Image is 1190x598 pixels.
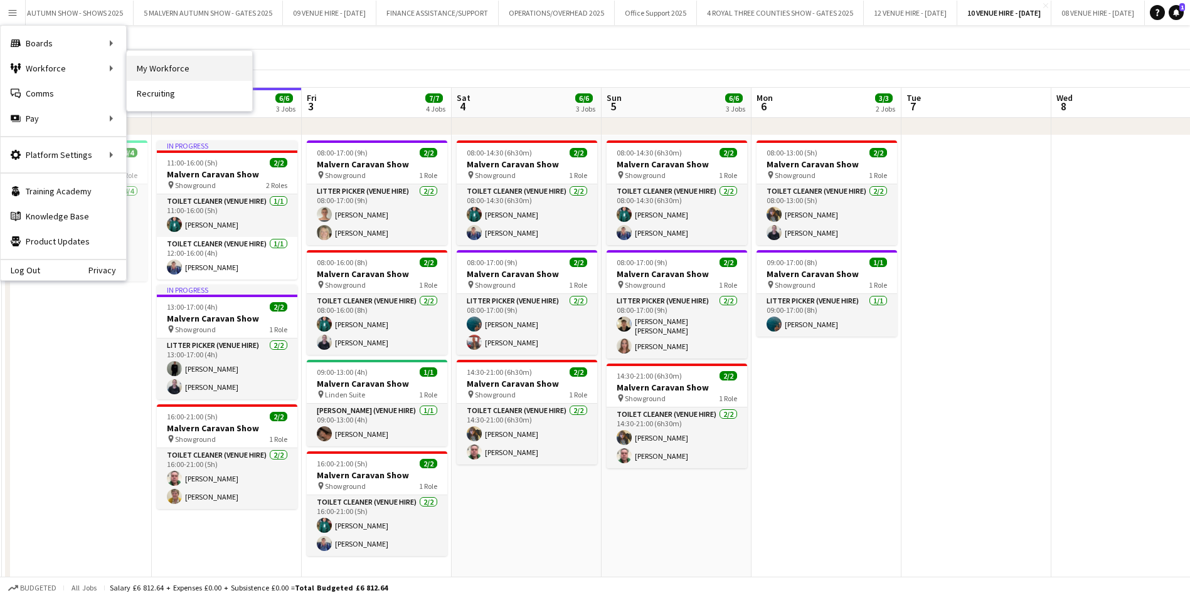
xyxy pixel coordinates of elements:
[1,204,126,229] a: Knowledge Base
[325,280,366,290] span: Showground
[767,258,817,267] span: 09:00-17:00 (8h)
[607,382,747,393] h3: Malvern Caravan Show
[457,360,597,464] app-job-card: 14:30-21:00 (6h30m)2/2Malvern Caravan Show Showground1 RoleToilet Cleaner (Venue Hire)2/214:30-21...
[757,140,897,245] app-job-card: 08:00-13:00 (5h)2/2Malvern Caravan Show Showground1 RoleToilet Cleaner (Venue Hire)2/208:00-13:00...
[420,258,437,267] span: 2/2
[69,583,99,592] span: All jobs
[317,258,368,267] span: 08:00-16:00 (8h)
[869,280,887,290] span: 1 Role
[307,451,447,556] div: 16:00-21:00 (5h)2/2Malvern Caravan Show Showground1 RoleToilet Cleaner (Venue Hire)2/216:00-21:00...
[607,92,622,103] span: Sun
[266,181,287,190] span: 2 Roles
[607,294,747,359] app-card-role: Litter Picker (Venue Hire)2/208:00-17:00 (9h)[PERSON_NAME] [PERSON_NAME][PERSON_NAME]
[283,1,376,25] button: 09 VENUE HIRE - [DATE]
[775,170,815,180] span: Showground
[575,93,593,103] span: 6/6
[697,1,864,25] button: 4 ROYAL THREE COUNTIES SHOW - GATES 2025
[307,268,447,280] h3: Malvern Caravan Show
[957,1,1051,25] button: 10 VENUE HIRE - [DATE]
[569,280,587,290] span: 1 Role
[570,148,587,157] span: 2/2
[467,258,518,267] span: 08:00-17:00 (9h)
[376,1,499,25] button: FINANCE ASSISTANCE/SUPPORT
[307,92,317,103] span: Fri
[269,325,287,334] span: 1 Role
[270,412,287,421] span: 2/2
[157,448,297,509] app-card-role: Toilet Cleaner (Venue Hire)2/216:00-21:00 (5h)[PERSON_NAME][PERSON_NAME]
[617,371,682,380] span: 14:30-21:00 (6h30m)
[307,159,447,170] h3: Malvern Caravan Show
[157,313,297,324] h3: Malvern Caravan Show
[419,170,437,180] span: 1 Role
[1051,1,1145,25] button: 08 VENUE HIRE - [DATE]
[127,81,252,106] a: Recruiting
[420,367,437,377] span: 1/1
[615,1,697,25] button: Office Support 2025
[905,99,921,113] span: 7
[307,250,447,355] app-job-card: 08:00-16:00 (8h)2/2Malvern Caravan Show Showground1 RoleToilet Cleaner (Venue Hire)2/208:00-16:00...
[1,56,126,81] div: Workforce
[175,325,216,334] span: Showground
[767,148,817,157] span: 08:00-13:00 (5h)
[467,367,532,377] span: 14:30-21:00 (6h30m)
[119,170,137,180] span: 1 Role
[457,250,597,355] div: 08:00-17:00 (9h)2/2Malvern Caravan Show Showground1 RoleLitter Picker (Venue Hire)2/208:00-17:00 ...
[110,583,388,592] div: Salary £6 812.64 + Expenses £0.00 + Subsistence £0.00 =
[167,302,218,312] span: 13:00-17:00 (4h)
[457,140,597,245] app-job-card: 08:00-14:30 (6h30m)2/2Malvern Caravan Show Showground1 RoleToilet Cleaner (Venue Hire)2/208:00-14...
[719,170,737,180] span: 1 Role
[157,285,297,295] div: In progress
[317,148,368,157] span: 08:00-17:00 (9h)
[475,280,516,290] span: Showground
[157,140,297,150] div: In progress
[325,481,366,491] span: Showground
[1,142,126,167] div: Platform Settings
[275,93,293,103] span: 6/6
[420,148,437,157] span: 2/2
[1179,3,1185,11] span: 1
[425,93,443,103] span: 7/7
[157,338,297,399] app-card-role: Litter Picker (Venue Hire)2/213:00-17:00 (4h)[PERSON_NAME][PERSON_NAME]
[625,170,666,180] span: Showground
[499,1,615,25] button: OPERATIONS/OVERHEAD 2025
[757,159,897,170] h3: Malvern Caravan Show
[1169,5,1184,20] a: 1
[607,159,747,170] h3: Malvern Caravan Show
[305,99,317,113] span: 3
[270,302,287,312] span: 2/2
[720,258,737,267] span: 2/2
[134,1,283,25] button: 5 MALVERN AUTUMN SHOW - GATES 2025
[20,584,56,592] span: Budgeted
[576,104,595,113] div: 3 Jobs
[157,237,297,280] app-card-role: Toilet Cleaner (Venue Hire)1/112:00-16:00 (4h)[PERSON_NAME]
[720,371,737,380] span: 2/2
[757,250,897,337] div: 09:00-17:00 (8h)1/1Malvern Caravan Show Showground1 RoleLitter Picker (Venue Hire)1/109:00-17:00 ...
[726,104,745,113] div: 3 Jobs
[625,394,666,403] span: Showground
[569,390,587,399] span: 1 Role
[607,140,747,245] app-job-card: 08:00-14:30 (6h30m)2/2Malvern Caravan Show Showground1 RoleToilet Cleaner (Venue Hire)2/208:00-14...
[307,294,447,355] app-card-role: Toilet Cleaner (Venue Hire)2/208:00-16:00 (8h)[PERSON_NAME][PERSON_NAME]
[570,367,587,377] span: 2/2
[1,31,126,56] div: Boards
[617,148,682,157] span: 08:00-14:30 (6h30m)
[906,92,921,103] span: Tue
[1,229,126,254] a: Product Updates
[157,404,297,509] div: 16:00-21:00 (5h)2/2Malvern Caravan Show Showground1 RoleToilet Cleaner (Venue Hire)2/216:00-21:00...
[607,407,747,468] app-card-role: Toilet Cleaner (Venue Hire)2/214:30-21:00 (6h30m)[PERSON_NAME][PERSON_NAME]
[455,99,470,113] span: 4
[755,99,773,113] span: 6
[869,170,887,180] span: 1 Role
[1,179,126,204] a: Training Academy
[607,364,747,468] div: 14:30-21:00 (6h30m)2/2Malvern Caravan Show Showground1 RoleToilet Cleaner (Venue Hire)2/214:30-21...
[757,268,897,280] h3: Malvern Caravan Show
[157,285,297,399] app-job-card: In progress13:00-17:00 (4h)2/2Malvern Caravan Show Showground1 RoleLitter Picker (Venue Hire)2/21...
[317,459,368,468] span: 16:00-21:00 (5h)
[157,169,297,180] h3: Malvern Caravan Show
[157,422,297,434] h3: Malvern Caravan Show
